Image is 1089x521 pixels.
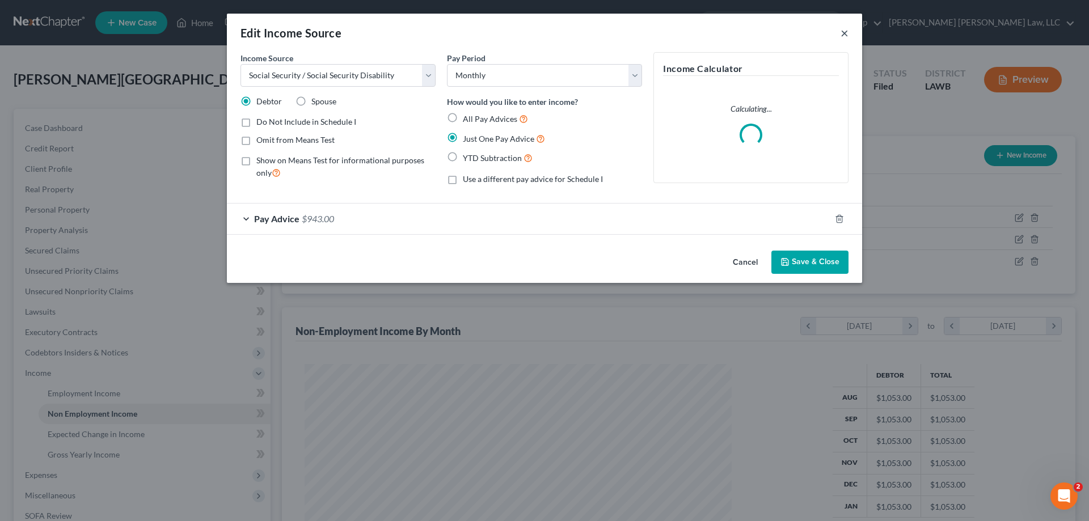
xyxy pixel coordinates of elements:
[311,96,336,106] span: Spouse
[663,62,839,76] h5: Income Calculator
[771,251,849,274] button: Save & Close
[240,25,341,41] div: Edit Income Source
[256,117,356,126] span: Do Not Include in Schedule I
[463,174,603,184] span: Use a different pay advice for Schedule I
[254,213,299,224] span: Pay Advice
[841,26,849,40] button: ×
[463,134,534,143] span: Just One Pay Advice
[663,103,839,115] p: Calculating...
[256,96,282,106] span: Debtor
[302,213,334,224] span: $943.00
[256,135,335,145] span: Omit from Means Test
[1050,482,1078,510] iframe: Intercom live chat
[463,153,522,163] span: YTD Subtraction
[256,155,424,177] span: Show on Means Test for informational purposes only
[1074,482,1083,492] span: 2
[724,252,767,274] button: Cancel
[240,53,293,63] span: Income Source
[447,52,486,64] label: Pay Period
[447,96,578,108] label: How would you like to enter income?
[463,114,517,124] span: All Pay Advices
